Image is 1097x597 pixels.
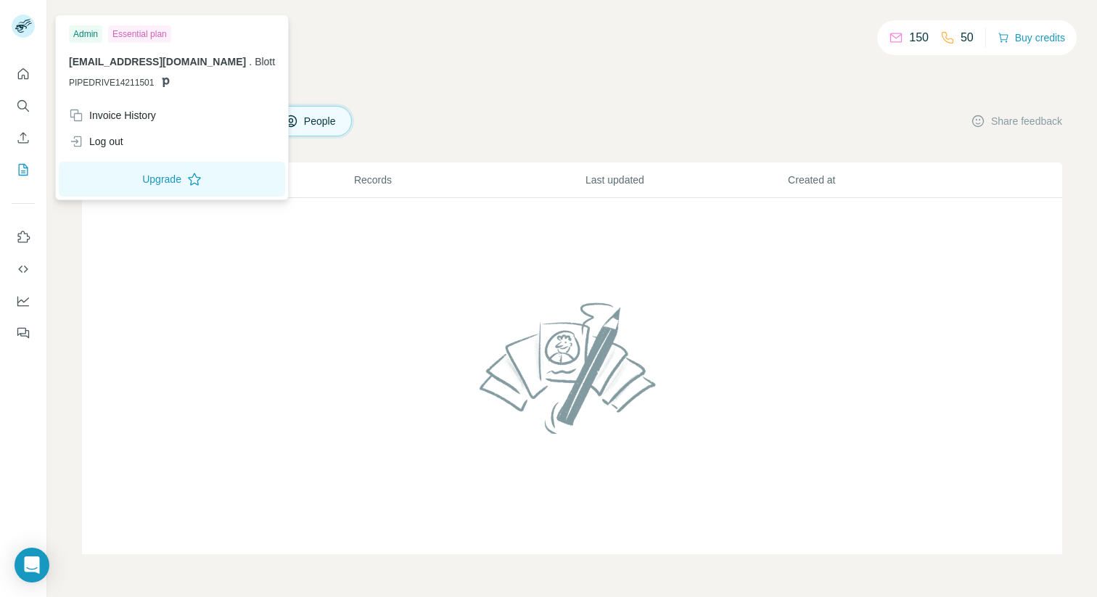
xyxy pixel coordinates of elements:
span: PIPEDRIVE14211501 [69,76,154,89]
p: Created at [788,173,989,187]
div: Open Intercom Messenger [15,548,49,582]
span: People [304,114,337,128]
button: Upgrade [59,162,285,197]
span: [EMAIL_ADDRESS][DOMAIN_NAME] [69,56,246,67]
button: Search [12,93,35,119]
img: No lists found [474,290,671,445]
div: Essential plan [108,25,171,43]
div: Admin [69,25,102,43]
button: Share feedback [971,114,1062,128]
div: Log out [69,134,123,149]
p: 50 [961,29,974,46]
button: Quick start [12,61,35,87]
button: Use Surfe on LinkedIn [12,224,35,250]
p: Records [354,173,584,187]
button: Dashboard [12,288,35,314]
p: 150 [909,29,929,46]
p: Last updated [586,173,786,187]
span: Blott [255,56,275,67]
span: . [249,56,252,67]
button: Buy credits [998,28,1065,48]
button: Feedback [12,320,35,346]
div: Invoice History [69,108,156,123]
button: Use Surfe API [12,256,35,282]
button: My lists [12,157,35,183]
button: Enrich CSV [12,125,35,151]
